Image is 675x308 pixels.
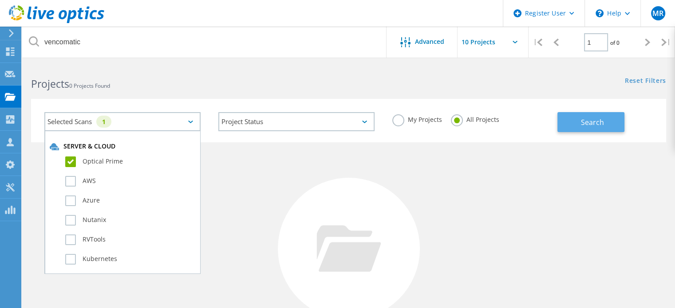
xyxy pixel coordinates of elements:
div: 1 [96,116,111,128]
label: Kubernetes [65,254,195,265]
svg: \n [596,9,604,17]
label: All Projects [451,114,499,123]
a: Reset Filters [625,78,666,85]
div: | [529,27,547,58]
div: | [657,27,675,58]
span: of 0 [610,39,620,47]
a: Live Optics Dashboard [9,19,104,25]
b: Projects [31,77,69,91]
span: MR [652,10,663,17]
button: Search [557,112,624,132]
label: Azure [65,195,195,206]
label: Nutanix [65,215,195,226]
span: 0 Projects Found [69,82,110,90]
input: Search projects by name, owner, ID, company, etc [22,27,387,58]
span: Search [581,117,604,127]
div: Server & Cloud [50,142,195,151]
label: RVTools [65,234,195,245]
label: AWS [65,176,195,187]
div: Project Status [218,112,375,131]
label: My Projects [392,114,442,123]
div: Selected Scans [44,112,201,131]
span: Advanced [415,39,444,45]
label: Optical Prime [65,156,195,167]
